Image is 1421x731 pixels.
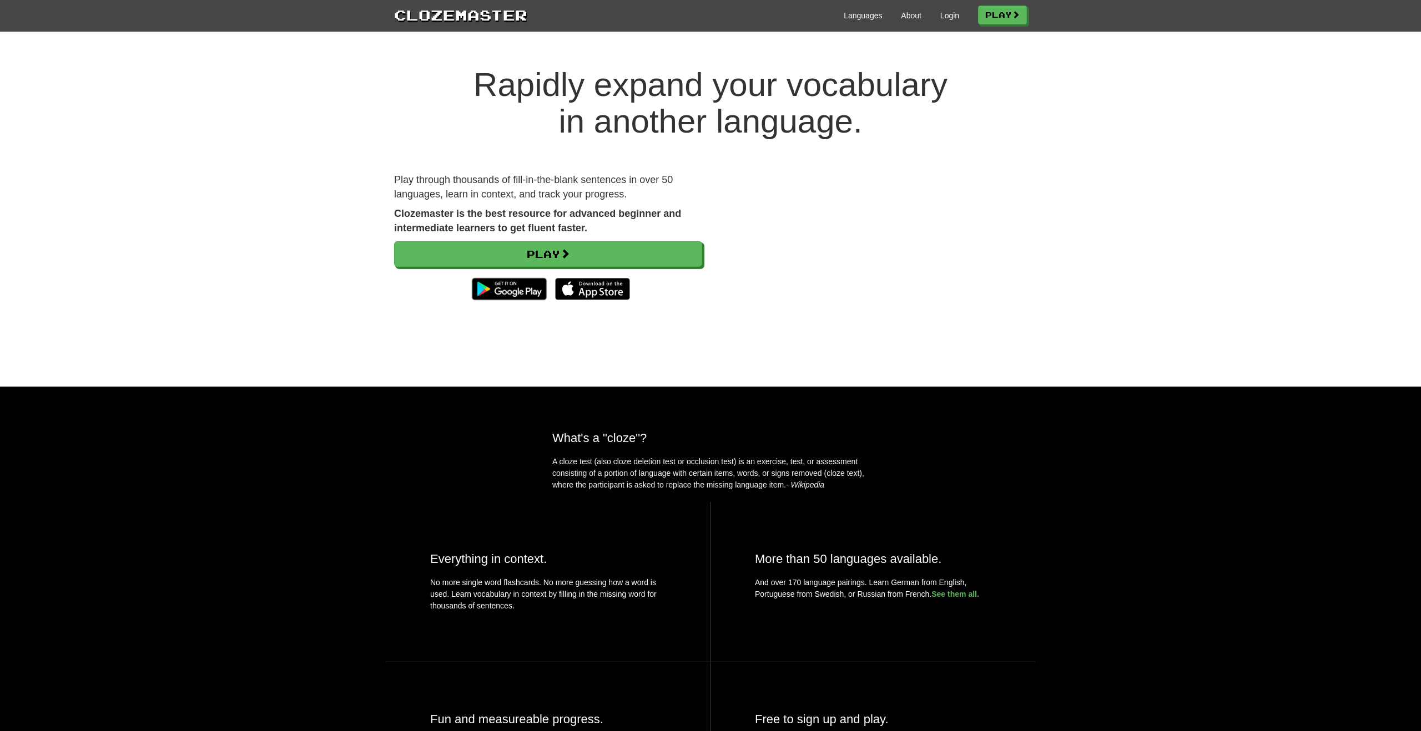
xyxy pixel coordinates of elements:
[940,10,959,21] a: Login
[755,577,991,600] p: And over 170 language pairings. Learn German from English, Portuguese from Swedish, or Russian fr...
[755,712,991,726] h2: Free to sign up and play.
[466,272,552,306] img: Get it on Google Play
[786,480,824,489] em: - Wikipedia
[844,10,882,21] a: Languages
[430,577,666,617] p: No more single word flashcards. No more guessing how a word is used. Learn vocabulary in context ...
[552,456,869,491] p: A cloze test (also cloze deletion test or occlusion test) is an exercise, test, or assessment con...
[931,590,979,598] a: See them all.
[394,241,702,267] a: Play
[394,4,527,25] a: Clozemaster
[394,173,702,201] p: Play through thousands of fill-in-the-blank sentences in over 50 languages, learn in context, and...
[430,552,666,566] h2: Everything in context.
[430,712,666,726] h2: Fun and measureable progress.
[555,278,630,300] img: Download_on_the_App_Store_Badge_US-UK_135x40-25178aeef6eb6b83b96f5f2d004eda3bffbb37122de64afbaef7...
[394,208,681,233] strong: Clozemaster is the best resource for advanced beginner and intermediate learners to get fluent fa...
[901,10,921,21] a: About
[755,552,991,566] h2: More than 50 languages available.
[978,6,1027,24] a: Play
[552,431,869,445] h2: What's a "cloze"?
